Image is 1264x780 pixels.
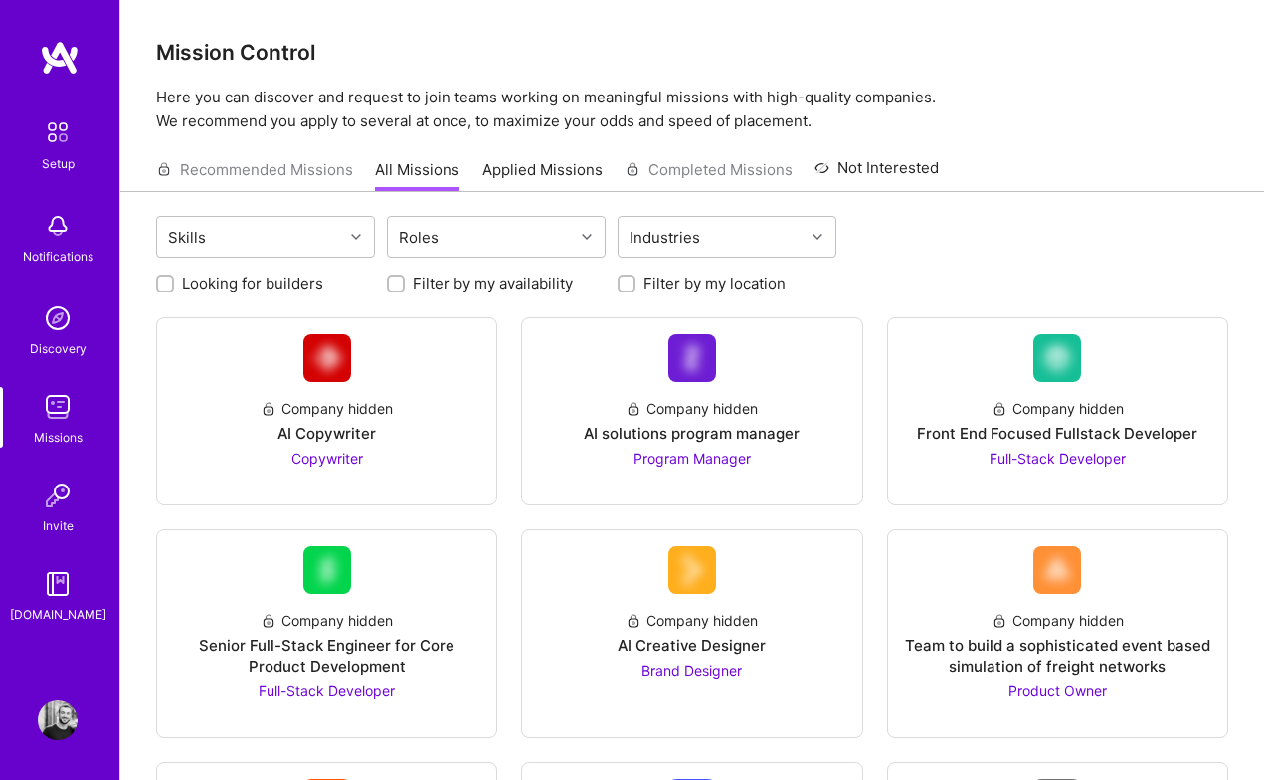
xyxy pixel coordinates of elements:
a: Company LogoCompany hiddenAI Creative DesignerBrand Designer [538,546,845,721]
img: bell [38,206,78,246]
img: teamwork [38,387,78,427]
img: Company Logo [303,546,351,594]
a: All Missions [375,159,459,192]
div: AI Creative Designer [618,635,766,656]
div: Senior Full-Stack Engineer for Core Product Development [173,635,480,677]
img: Company Logo [303,334,351,382]
img: Company Logo [1033,546,1081,594]
div: Company hidden [261,610,393,631]
a: Company LogoCompany hiddenAI solutions program managerProgram Manager [538,334,845,488]
img: setup [37,111,79,153]
a: Company LogoCompany hiddenSenior Full-Stack Engineer for Core Product DevelopmentFull-Stack Devel... [173,546,480,721]
a: User Avatar [33,700,83,740]
div: Roles [394,223,444,252]
div: Industries [625,223,705,252]
label: Filter by my location [643,273,786,293]
a: Company LogoCompany hiddenAI CopywriterCopywriter [173,334,480,488]
div: Notifications [23,246,93,267]
span: Full-Stack Developer [259,682,395,699]
i: icon Chevron [813,232,822,242]
a: Not Interested [814,156,939,192]
img: Invite [38,476,78,515]
span: Brand Designer [641,662,742,679]
div: AI Copywriter [277,423,376,444]
div: Setup [42,153,75,174]
span: Copywriter [291,450,363,467]
div: Company hidden [261,398,393,419]
a: Applied Missions [482,159,603,192]
div: Company hidden [626,398,758,419]
a: Company LogoCompany hiddenTeam to build a sophisticated event based simulation of freight network... [904,546,1211,721]
div: Company hidden [992,610,1124,631]
span: Product Owner [1008,682,1107,699]
h3: Mission Control [156,40,1228,65]
div: Team to build a sophisticated event based simulation of freight networks [904,635,1211,677]
span: Program Manager [633,450,751,467]
i: icon Chevron [351,232,361,242]
div: Invite [43,515,74,536]
label: Looking for builders [182,273,323,293]
img: logo [40,40,80,76]
a: Company LogoCompany hiddenFront End Focused Fullstack DeveloperFull-Stack Developer [904,334,1211,488]
div: Discovery [30,338,87,359]
span: Full-Stack Developer [990,450,1126,467]
label: Filter by my availability [413,273,573,293]
div: Front End Focused Fullstack Developer [917,423,1197,444]
div: Missions [34,427,83,448]
img: Company Logo [668,334,716,382]
p: Here you can discover and request to join teams working on meaningful missions with high-quality ... [156,86,1228,133]
i: icon Chevron [582,232,592,242]
img: discovery [38,298,78,338]
img: Company Logo [1033,334,1081,382]
img: guide book [38,564,78,604]
div: AI solutions program manager [584,423,800,444]
img: User Avatar [38,700,78,740]
div: [DOMAIN_NAME] [10,604,106,625]
img: Company Logo [668,546,716,594]
div: Company hidden [992,398,1124,419]
div: Skills [163,223,211,252]
div: Company hidden [626,610,758,631]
